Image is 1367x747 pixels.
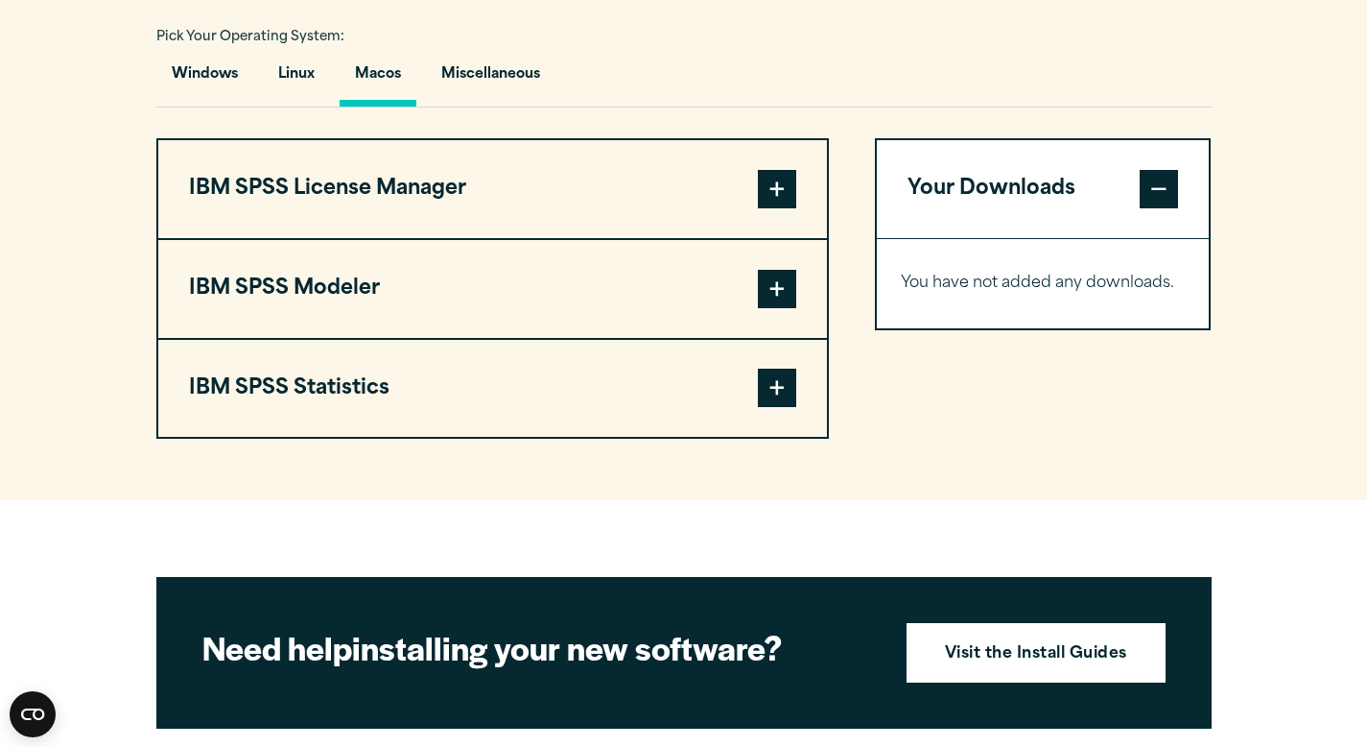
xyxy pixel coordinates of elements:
[156,31,344,43] span: Pick Your Operating System:
[877,140,1210,238] button: Your Downloads
[426,52,555,107] button: Miscellaneous
[263,52,330,107] button: Linux
[10,691,56,737] button: Open CMP widget
[901,270,1186,298] p: You have not added any downloads.
[907,623,1166,683] a: Visit the Install Guides
[158,140,827,238] button: IBM SPSS License Manager
[202,624,352,670] strong: Need help
[340,52,416,107] button: Macos
[877,238,1210,328] div: Your Downloads
[158,240,827,338] button: IBM SPSS Modeler
[945,642,1127,667] strong: Visit the Install Guides
[158,340,827,438] button: IBM SPSS Statistics
[156,52,253,107] button: Windows
[202,626,874,669] h2: installing your new software?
